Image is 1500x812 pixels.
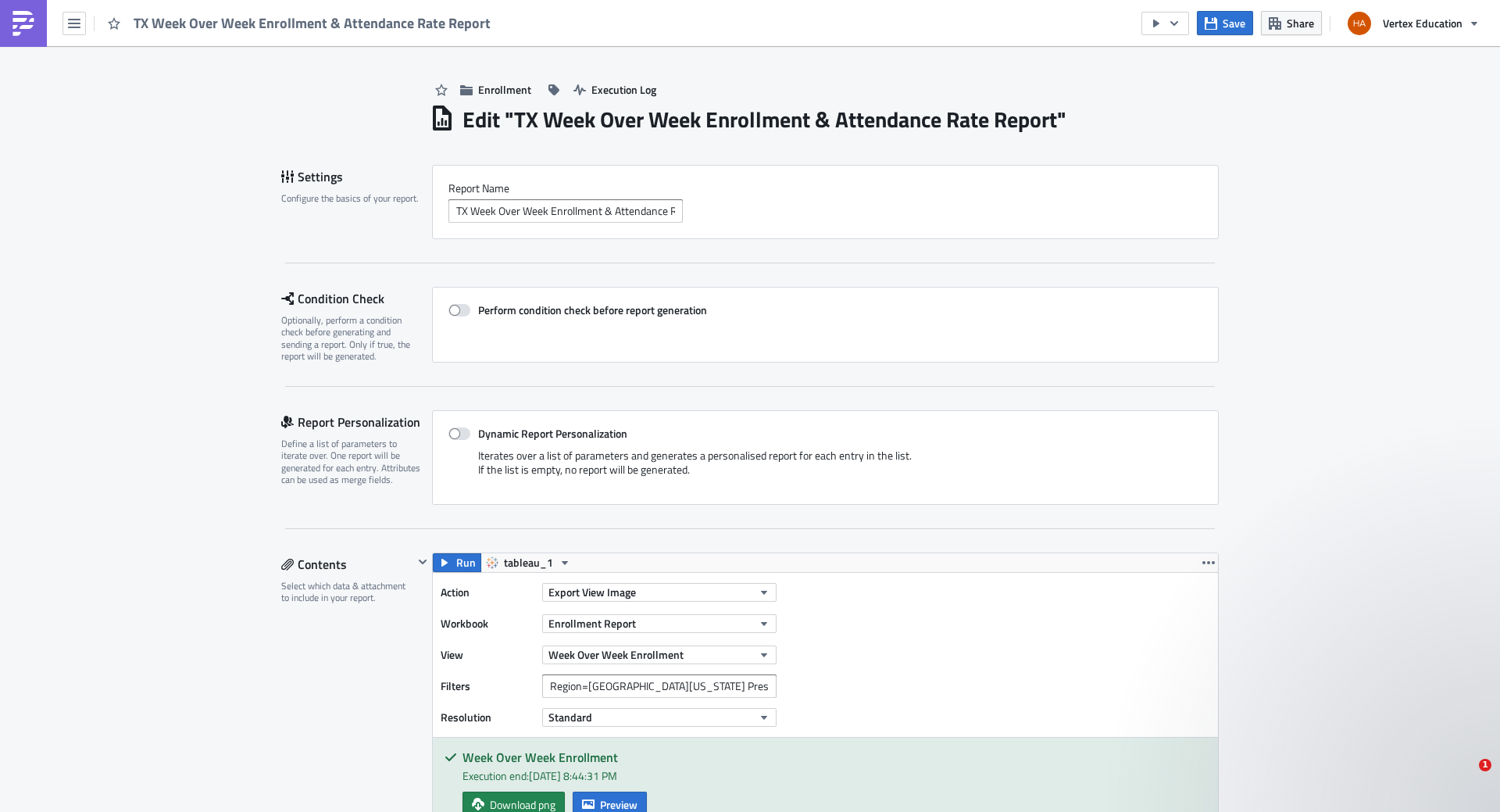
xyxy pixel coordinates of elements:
[456,553,476,572] span: Run
[441,674,534,698] label: Filters
[1197,11,1253,35] button: Save
[1447,759,1484,796] iframe: Intercom live chat
[441,581,534,604] label: Action
[1287,15,1314,31] span: Share
[591,81,656,98] span: Execution Log
[542,614,777,633] button: Enrollment Report
[281,410,432,434] div: Report Personalization
[548,615,636,631] span: Enrollment Report
[478,81,531,98] span: Enrollment
[441,612,534,635] label: Workbook
[566,77,664,102] button: Execution Log
[1338,6,1488,41] button: Vertex Education
[281,165,432,188] div: Settings
[281,580,413,604] div: Select which data & attachment to include in your report.
[542,708,777,727] button: Standard
[542,646,777,664] button: Week Over Week Enrollment
[448,449,1202,488] div: Iterates over a list of parameters and generates a personalised report for each entry in the list...
[478,302,707,318] strong: Perform condition check before report generation
[1223,15,1245,31] span: Save
[441,706,534,729] label: Resolution
[462,751,1206,764] h5: Week Over Week Enrollment
[11,11,36,36] img: PushMetrics
[504,553,553,572] span: tableau_1
[134,14,492,32] span: TX Week Over Week Enrollment & Attendance Rate Report
[1383,15,1462,31] span: Vertex Education
[480,553,577,572] button: tableau_1
[452,77,539,102] button: Enrollment
[542,583,777,602] button: Export View Image
[1346,10,1373,37] img: Avatar
[548,584,636,600] span: Export View Image
[441,643,534,667] label: View
[1479,759,1491,771] span: 1
[548,646,684,663] span: Week Over Week Enrollment
[281,192,422,204] div: Configure the basics of your report.
[281,438,422,486] div: Define a list of parameters to iterate over. One report will be generated for each entry. Attribu...
[433,553,481,572] button: Run
[281,314,422,363] div: Optionally, perform a condition check before generating and sending a report. Only if true, the r...
[413,553,432,571] button: Hide content
[1261,11,1322,35] button: Share
[281,287,432,310] div: Condition Check
[478,425,627,442] strong: Dynamic Report Personalization
[462,106,1066,134] h1: Edit " TX Week Over Week Enrollment & Attendance Rate Report "
[542,674,777,698] input: Filter1=Value1&...
[448,181,1202,195] label: Report Nam﻿e
[281,553,413,576] div: Contents
[462,767,1206,784] div: Execution end: [DATE] 8:44:31 PM
[548,709,592,725] span: Standard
